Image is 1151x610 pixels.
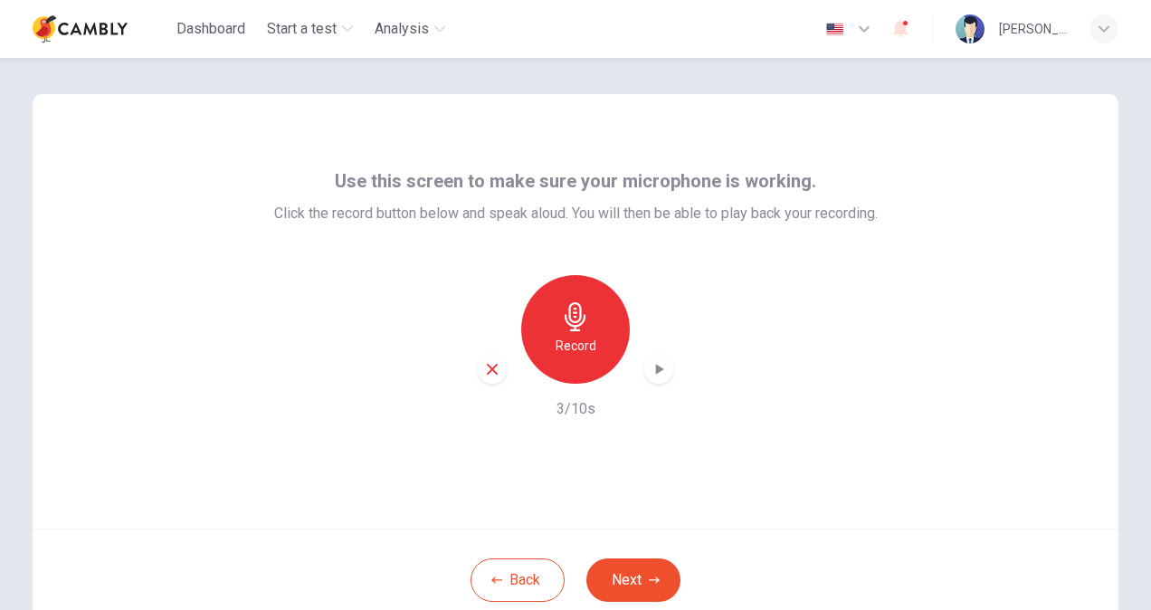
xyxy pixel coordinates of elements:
span: Click the record button below and speak aloud. You will then be able to play back your recording. [274,203,878,224]
span: Start a test [267,18,337,40]
button: Start a test [260,13,360,45]
span: Use this screen to make sure your microphone is working. [335,167,816,195]
button: Record [521,275,630,384]
button: Next [586,558,680,602]
h6: 3/10s [556,398,595,420]
img: Profile picture [956,14,985,43]
button: Analysis [367,13,452,45]
a: Cambly logo [33,11,169,47]
img: Cambly logo [33,11,128,47]
span: Dashboard [176,18,245,40]
button: Back [471,558,565,602]
button: Dashboard [169,13,252,45]
h6: Record [556,335,596,357]
div: [PERSON_NAME] [999,18,1068,40]
span: Analysis [375,18,429,40]
img: en [823,23,846,36]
